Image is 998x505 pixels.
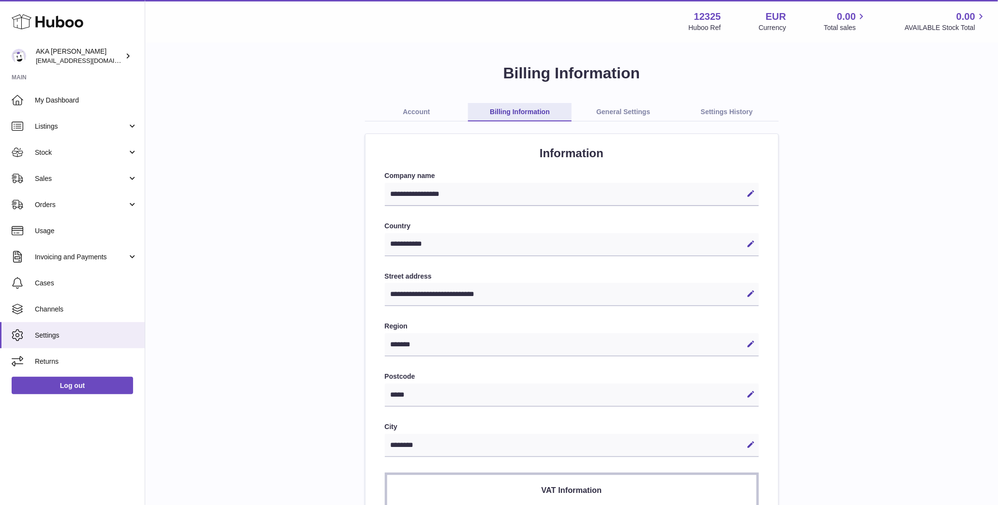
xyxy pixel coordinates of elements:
[759,23,786,32] div: Currency
[905,23,986,32] span: AVAILABLE Stock Total
[35,174,127,183] span: Sales
[35,200,127,209] span: Orders
[365,103,469,121] a: Account
[824,10,867,32] a: 0.00 Total sales
[35,305,137,314] span: Channels
[956,10,975,23] span: 0.00
[397,485,747,495] h3: VAT Information
[35,96,137,105] span: My Dashboard
[694,10,721,23] strong: 12325
[35,226,137,236] span: Usage
[766,10,786,23] strong: EUR
[468,103,572,121] a: Billing Information
[689,23,721,32] div: Huboo Ref
[385,372,759,381] label: Postcode
[675,103,779,121] a: Settings History
[36,57,142,64] span: [EMAIL_ADDRESS][DOMAIN_NAME]
[12,377,133,394] a: Log out
[35,357,137,366] span: Returns
[35,122,127,131] span: Listings
[35,148,127,157] span: Stock
[837,10,856,23] span: 0.00
[36,47,123,65] div: AKA [PERSON_NAME]
[161,63,983,84] h1: Billing Information
[905,10,986,32] a: 0.00 AVAILABLE Stock Total
[35,252,127,262] span: Invoicing and Payments
[572,103,675,121] a: General Settings
[35,331,137,340] span: Settings
[385,222,759,231] label: Country
[385,322,759,331] label: Region
[12,49,26,63] img: khenia.ndri@edhec.com
[385,146,759,161] h2: Information
[385,422,759,431] label: City
[385,272,759,281] label: Street address
[824,23,867,32] span: Total sales
[35,279,137,288] span: Cases
[385,171,759,180] label: Company name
